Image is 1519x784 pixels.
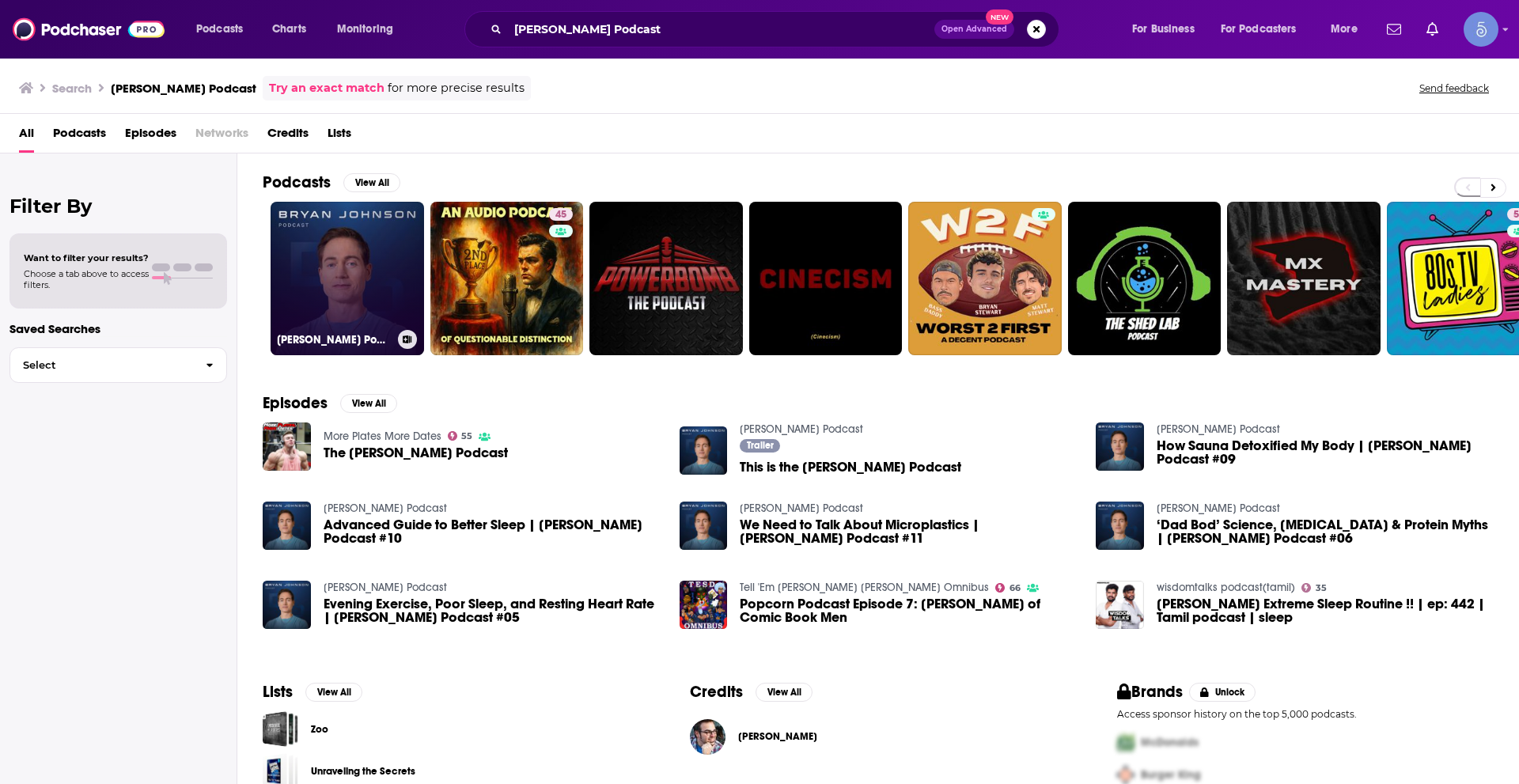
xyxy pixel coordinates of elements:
img: Evening Exercise, Poor Sleep, and Resting Heart Rate | Bryan Johnson Podcast #05 [263,581,311,629]
span: This is the [PERSON_NAME] Podcast [740,460,961,474]
a: 45 [549,208,573,221]
h2: Brands [1117,682,1183,702]
img: The Bryan Johnson Podcast [263,422,311,471]
a: Podchaser - Follow, Share and Rate Podcasts [13,14,165,44]
img: First Pro Logo [1111,726,1141,759]
span: Credits [267,120,309,153]
button: open menu [185,17,263,42]
img: We Need to Talk About Microplastics | Bryan Johnson Podcast #11 [680,502,728,550]
button: open menu [1210,17,1320,42]
h2: Lists [263,682,293,702]
h2: Credits [690,682,743,702]
span: How Sauna Detoxified My Body | [PERSON_NAME] Podcast #09 [1157,439,1494,466]
img: Chuck Staton [690,719,725,755]
button: open menu [1320,17,1377,42]
img: Popcorn Podcast Episode 7: Bryan Johnson of Comic Book Men [680,581,728,629]
a: Lists [328,120,351,153]
input: Search podcasts, credits, & more... [508,17,934,42]
a: EpisodesView All [263,393,397,413]
span: Monitoring [337,18,393,40]
button: Send feedback [1415,81,1494,95]
span: 55 [461,433,472,440]
div: Search podcasts, credits, & more... [479,11,1074,47]
a: How Sauna Detoxified My Body | Bryan Johnson Podcast #09 [1157,439,1494,466]
button: open menu [1121,17,1214,42]
h3: [PERSON_NAME] Podcast [277,333,392,347]
a: 55 [448,431,473,441]
span: [PERSON_NAME] [738,730,817,743]
a: 45 [430,202,584,355]
button: Unlock [1189,683,1256,702]
a: Show notifications dropdown [1381,16,1407,43]
h3: Search [52,81,92,96]
a: More Plates More Dates [324,430,441,443]
a: Chuck Staton [738,730,817,743]
a: Episodes [125,120,176,153]
a: Charts [262,17,316,42]
span: New [986,9,1014,25]
a: Bryan Johnson Podcast [740,422,863,436]
a: The Bryan Johnson Podcast [324,446,508,460]
h2: Filter By [9,195,227,218]
img: User Profile [1464,12,1498,47]
a: 66 [995,583,1021,593]
a: Zoo [263,711,298,747]
img: Advanced Guide to Better Sleep | Bryan Johnson Podcast #10 [263,502,311,550]
button: Chuck StatonChuck Staton [690,711,1066,762]
span: Want to filter your results? [24,252,149,263]
span: Open Advanced [941,25,1007,33]
span: The [PERSON_NAME] Podcast [324,446,508,460]
h2: Episodes [263,393,328,413]
span: Networks [195,120,248,153]
span: Logged in as Spiral5-G1 [1464,12,1498,47]
span: Choose a tab above to access filters. [24,268,149,290]
span: Trailer [747,441,774,450]
h3: [PERSON_NAME] Podcast [111,81,256,96]
img: ‘Dad Bod’ Science, Bone Density & Protein Myths | Bryan Johnson Podcast #06 [1096,502,1144,550]
a: Tell 'Em Steve Dave Omnibus [740,581,989,594]
a: Podcasts [53,120,106,153]
span: Advanced Guide to Better Sleep | [PERSON_NAME] Podcast #10 [324,518,661,545]
a: Bryan Johnson Podcast [1157,422,1280,436]
a: PodcastsView All [263,172,400,192]
span: Select [10,360,193,370]
a: Advanced Guide to Better Sleep | Bryan Johnson Podcast #10 [324,518,661,545]
a: Bryan Johnson Podcast [1157,502,1280,515]
span: Podcasts [196,18,243,40]
a: CreditsView All [690,682,813,702]
a: This is the Bryan Johnson Podcast [740,460,961,474]
a: Bryan Johnson Podcast [740,502,863,515]
span: More [1331,18,1358,40]
a: We Need to Talk About Microplastics | Bryan Johnson Podcast #11 [740,518,1077,545]
button: open menu [326,17,414,42]
a: ListsView All [263,682,362,702]
a: All [19,120,34,153]
a: Popcorn Podcast Episode 7: Bryan Johnson of Comic Book Men [740,597,1077,624]
button: View All [756,683,813,702]
span: Popcorn Podcast Episode 7: [PERSON_NAME] of Comic Book Men [740,597,1077,624]
span: Charts [272,18,306,40]
span: ‘Dad Bod’ Science, [MEDICAL_DATA] & Protein Myths | [PERSON_NAME] Podcast #06 [1157,518,1494,545]
a: Bryan Johnson Podcast [324,502,447,515]
a: Show notifications dropdown [1420,16,1445,43]
span: McDonalds [1141,736,1199,749]
span: 35 [1316,585,1327,592]
span: For Business [1132,18,1195,40]
a: Unraveling the Secrets [311,763,415,780]
img: How Sauna Detoxified My Body | Bryan Johnson Podcast #09 [1096,422,1144,471]
button: View All [340,394,397,413]
p: Saved Searches [9,321,227,336]
a: Zoo [311,721,328,738]
h2: Podcasts [263,172,331,192]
